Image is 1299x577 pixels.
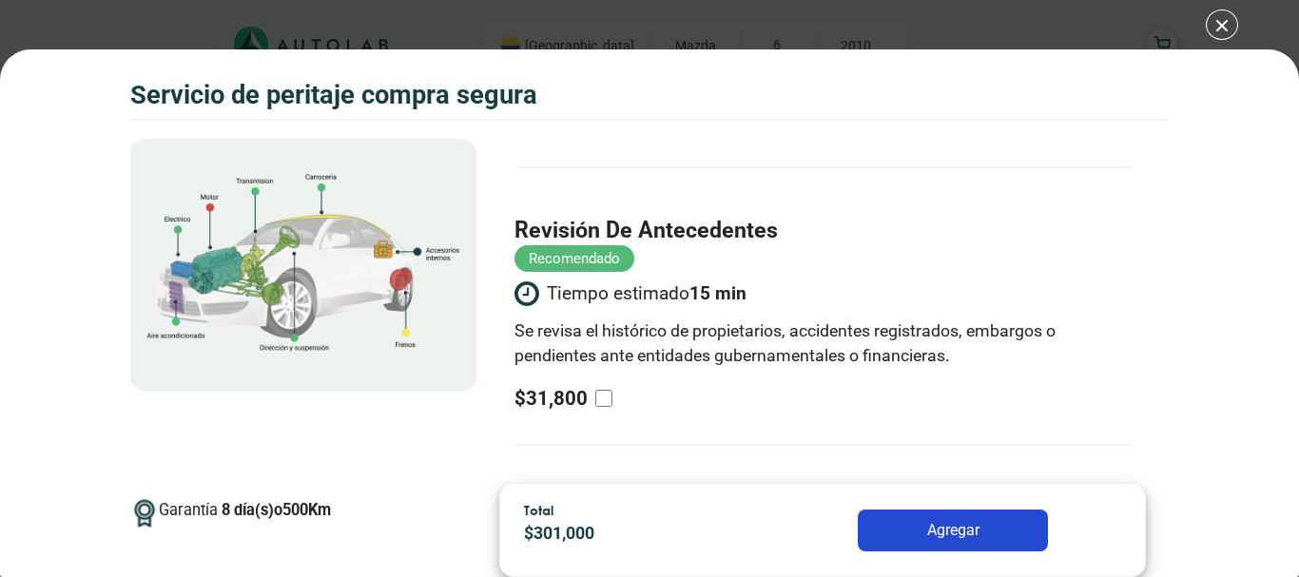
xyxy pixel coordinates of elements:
[514,384,588,414] p: $ 31,800
[514,279,1132,309] span: Tiempo estimado
[514,214,778,247] label: revisión de antecedentes
[222,499,331,523] p: 8 día(s) o 500 Km
[159,499,331,538] span: Garantía
[524,502,553,518] span: Total
[858,510,1048,551] button: Agregar
[524,521,756,547] p: $ 301,000
[689,280,746,308] strong: 15 min
[595,390,612,407] input: revisión de antecedentes Recomendado Tiempo estimado15 min Se revisa el histórico de propietarios...
[130,80,537,111] h3: SERVICIO DE PERITAJE COMPRA SEGURA
[514,318,1132,369] p: Se revisa el histórico de propietarios, accidentes registrados, embargos o pendientes ante entida...
[514,245,634,272] span: Recomendado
